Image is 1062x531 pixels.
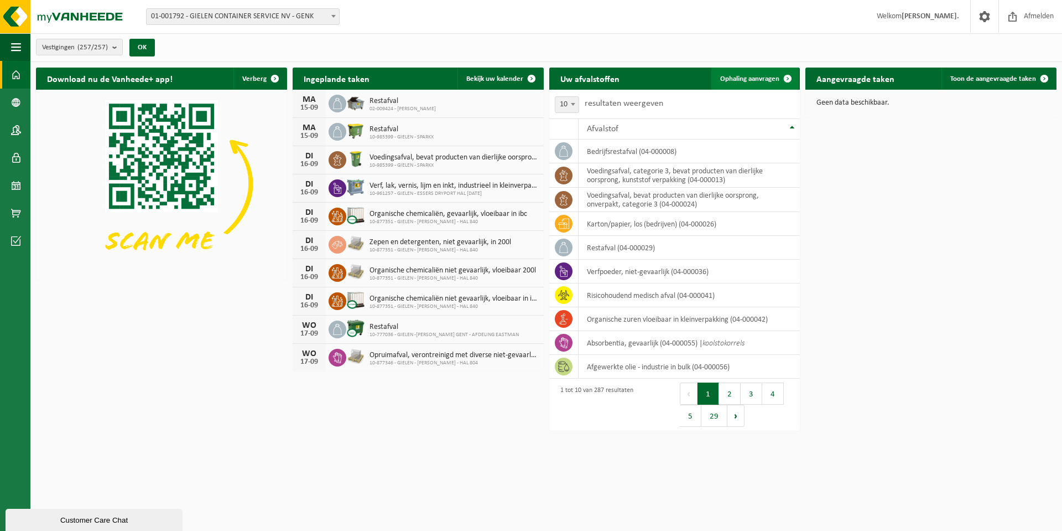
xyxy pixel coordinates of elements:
[298,321,320,330] div: WO
[555,382,633,428] div: 1 tot 10 van 287 resultaten
[346,234,365,253] img: LP-PA-00000-WDN-11
[816,99,1045,107] p: Geen data beschikbaar.
[579,283,800,307] td: risicohoudend medisch afval (04-000041)
[369,332,519,338] span: 10-777036 - GIELEN -[PERSON_NAME] GENT - AFDELING EASTMAN
[369,106,436,112] span: 02-009424 - [PERSON_NAME]
[369,210,527,219] span: Organische chemicaliën, gevaarlijk, vloeibaar in ibc
[369,162,538,169] span: 10-985399 - GIELEN - SPARKX
[711,68,799,90] a: Ophaling aanvragen
[298,245,320,253] div: 16-09
[293,68,381,89] h2: Ingeplande taken
[579,236,800,260] td: restafval (04-000029)
[579,188,800,212] td: voedingsafval, bevat producten van dierlijke oorsprong, onverpakt, categorie 3 (04-000024)
[369,190,538,197] span: 10-961257 - GIELEN - ESSERS DRYPORT HAL [DATE]
[762,383,784,405] button: 4
[579,140,800,163] td: bedrijfsrestafval (04-000008)
[720,75,779,83] span: Ophaling aanvragen
[298,123,320,132] div: MA
[369,323,519,332] span: Restafval
[298,180,320,189] div: DI
[298,161,320,168] div: 16-09
[805,68,905,89] h2: Aangevraagde taken
[680,405,701,427] button: 5
[298,189,320,197] div: 16-09
[36,68,184,89] h2: Download nu de Vanheede+ app!
[369,266,536,275] span: Organische chemicaliën niet gevaarlijk, vloeibaar 200l
[457,68,543,90] a: Bekijk uw kalender
[701,405,727,427] button: 29
[298,265,320,274] div: DI
[369,295,538,303] span: Organische chemicaliën niet gevaarlijk, vloeibaar in ibc
[242,75,267,83] span: Verberg
[697,383,719,405] button: 1
[298,236,320,245] div: DI
[585,99,663,108] label: resultaten weergeven
[587,125,618,133] span: Afvalstof
[346,291,365,310] img: PB-IC-CU
[727,405,745,427] button: Next
[298,358,320,366] div: 17-09
[6,507,185,531] iframe: chat widget
[719,383,741,405] button: 2
[555,97,579,112] span: 10
[346,178,365,197] img: PB-AP-0800-MET-02-01
[369,97,436,106] span: Restafval
[369,303,538,310] span: 10-877351 - GIELEN - [PERSON_NAME] - HAL 840
[702,339,745,348] i: koolstokorrels
[298,217,320,225] div: 16-09
[369,153,538,162] span: Voedingsafval, bevat producten van dierlijke oorsprong, onverpakt, categorie 3
[555,96,579,113] span: 10
[579,355,800,379] td: afgewerkte olie - industrie in bulk (04-000056)
[298,349,320,358] div: WO
[941,68,1055,90] a: Toon de aangevraagde taken
[298,330,320,338] div: 17-09
[579,307,800,331] td: organische zuren vloeibaar in kleinverpakking (04-000042)
[233,68,286,90] button: Verberg
[741,383,762,405] button: 3
[579,163,800,188] td: voedingsafval, categorie 3, bevat producten van dierlijke oorsprong, kunststof verpakking (04-000...
[77,44,108,51] count: (257/257)
[369,275,536,282] span: 10-877351 - GIELEN - [PERSON_NAME] - HAL 840
[680,383,697,405] button: Previous
[369,351,538,360] span: Opruimafval, verontreinigd met diverse niet-gevaarlijke afvalstoffen
[298,132,320,140] div: 15-09
[298,152,320,161] div: DI
[346,121,365,140] img: WB-1100-HPE-GN-50
[466,75,523,83] span: Bekijk uw kalender
[346,206,365,225] img: PB-IC-CU
[579,212,800,236] td: karton/papier, los (bedrijven) (04-000026)
[346,319,365,338] img: WB-1100-CU
[129,39,155,56] button: OK
[298,95,320,104] div: MA
[579,331,800,355] td: absorbentia, gevaarlijk (04-000055) |
[146,8,340,25] span: 01-001792 - GIELEN CONTAINER SERVICE NV - GENK
[369,238,511,247] span: Zepen en detergenten, niet gevaarlijk, in 200l
[579,260,800,283] td: verfpoeder, niet-gevaarlijk (04-000036)
[369,134,434,141] span: 10-985399 - GIELEN - SPARKX
[549,68,631,89] h2: Uw afvalstoffen
[298,293,320,302] div: DI
[147,9,339,24] span: 01-001792 - GIELEN CONTAINER SERVICE NV - GENK
[346,93,365,112] img: WB-5000-GAL-GY-01
[369,360,538,367] span: 10-877346 - GIELEN - [PERSON_NAME] - HAL 804
[346,262,365,281] img: LP-PA-00000-WDN-11
[369,182,538,190] span: Verf, lak, vernis, lijm en inkt, industrieel in kleinverpakking
[298,274,320,281] div: 16-09
[298,302,320,310] div: 16-09
[36,90,287,278] img: Download de VHEPlus App
[346,149,365,168] img: WB-0240-HPE-GN-50
[369,219,527,225] span: 10-877351 - GIELEN - [PERSON_NAME] - HAL 840
[42,39,108,56] span: Vestigingen
[369,125,434,134] span: Restafval
[36,39,123,55] button: Vestigingen(257/257)
[298,104,320,112] div: 15-09
[369,247,511,254] span: 10-877351 - GIELEN - [PERSON_NAME] - HAL 840
[902,12,959,20] strong: [PERSON_NAME].
[346,347,365,366] img: LP-PA-00000-WDN-11
[950,75,1036,83] span: Toon de aangevraagde taken
[298,208,320,217] div: DI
